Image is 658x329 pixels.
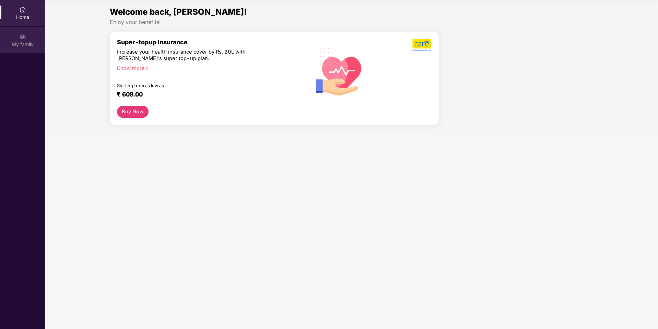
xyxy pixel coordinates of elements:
[110,7,247,17] span: Welcome back, [PERSON_NAME]!
[412,38,432,52] img: b5dec4f62d2307b9de63beb79f102df3.png
[117,91,294,99] div: ₹ 608.00
[110,19,594,26] div: Enjoy your benefits!
[145,67,149,70] span: right
[19,33,26,40] img: svg+xml;base64,PHN2ZyB3aWR0aD0iMjAiIGhlaWdodD0iMjAiIHZpZXdCb3g9IjAgMCAyMCAyMCIgZmlsbD0ibm9uZSIgeG...
[117,106,149,118] button: Buy Now
[117,83,272,88] div: Starting from as low as
[117,49,271,62] div: Increase your health insurance cover by Rs. 20L with [PERSON_NAME]’s super top-up plan.
[19,6,26,13] img: svg+xml;base64,PHN2ZyBpZD0iSG9tZSIgeG1sbnM9Imh0dHA6Ly93d3cudzMub3JnLzIwMDAvc3ZnIiB3aWR0aD0iMjAiIG...
[117,65,297,70] div: Know more
[307,39,373,105] img: svg+xml;base64,PHN2ZyB4bWxucz0iaHR0cDovL3d3dy53My5vcmcvMjAwMC9zdmciIHhtbG5zOnhsaW5rPSJodHRwOi8vd3...
[117,38,301,46] div: Super-topup Insurance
